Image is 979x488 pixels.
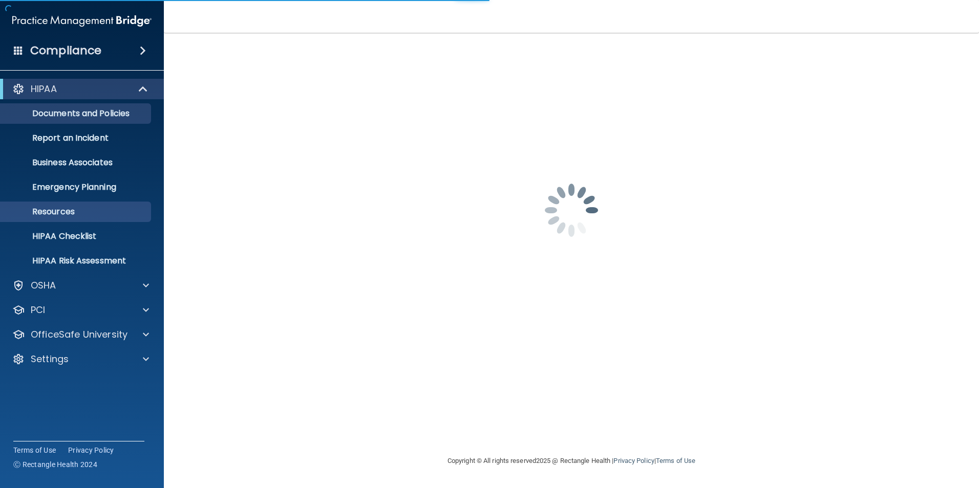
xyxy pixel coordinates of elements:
p: HIPAA Checklist [7,231,146,241]
a: HIPAA [12,83,148,95]
p: Settings [31,353,69,365]
p: HIPAA Risk Assessment [7,256,146,266]
p: Documents and Policies [7,108,146,119]
div: Copyright © All rights reserved 2025 @ Rectangle Health | | [385,445,758,477]
p: Emergency Planning [7,182,146,192]
iframe: Drift Widget Chat Controller [802,415,967,456]
p: Business Associates [7,158,146,168]
p: HIPAA [31,83,57,95]
img: spinner.e123f6fc.gif [520,159,623,261]
a: PCI [12,304,149,316]
img: PMB logo [12,11,152,31]
a: Terms of Use [13,445,56,455]
a: OfficeSafe University [12,328,149,341]
a: OSHA [12,279,149,292]
a: Privacy Policy [613,457,654,464]
p: OfficeSafe University [31,328,127,341]
p: Report an Incident [7,133,146,143]
p: OSHA [31,279,56,292]
a: Privacy Policy [68,445,114,455]
h4: Compliance [30,43,101,58]
a: Settings [12,353,149,365]
p: Resources [7,207,146,217]
span: Ⓒ Rectangle Health 2024 [13,459,97,470]
a: Terms of Use [656,457,695,464]
p: PCI [31,304,45,316]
